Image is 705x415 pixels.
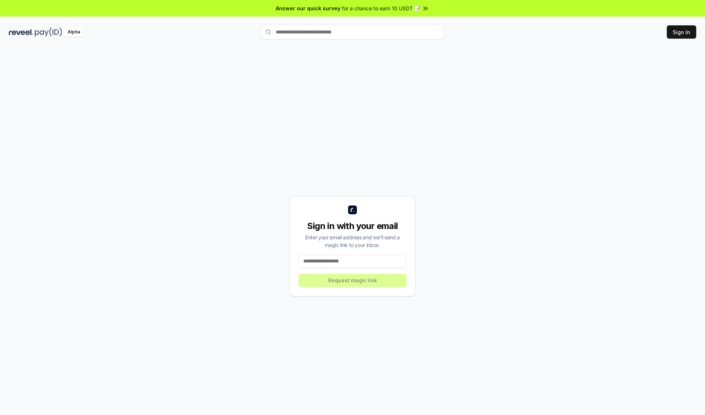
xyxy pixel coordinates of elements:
div: Enter your email address and we’ll send a magic link to your inbox. [299,233,406,249]
button: Sign In [667,25,696,39]
div: Sign in with your email [299,220,406,232]
img: pay_id [35,28,62,37]
span: for a chance to earn 10 USDT 📝 [342,4,420,12]
span: Answer our quick survey [276,4,340,12]
img: logo_small [348,205,357,214]
img: reveel_dark [9,28,33,37]
div: Alpha [64,28,84,37]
